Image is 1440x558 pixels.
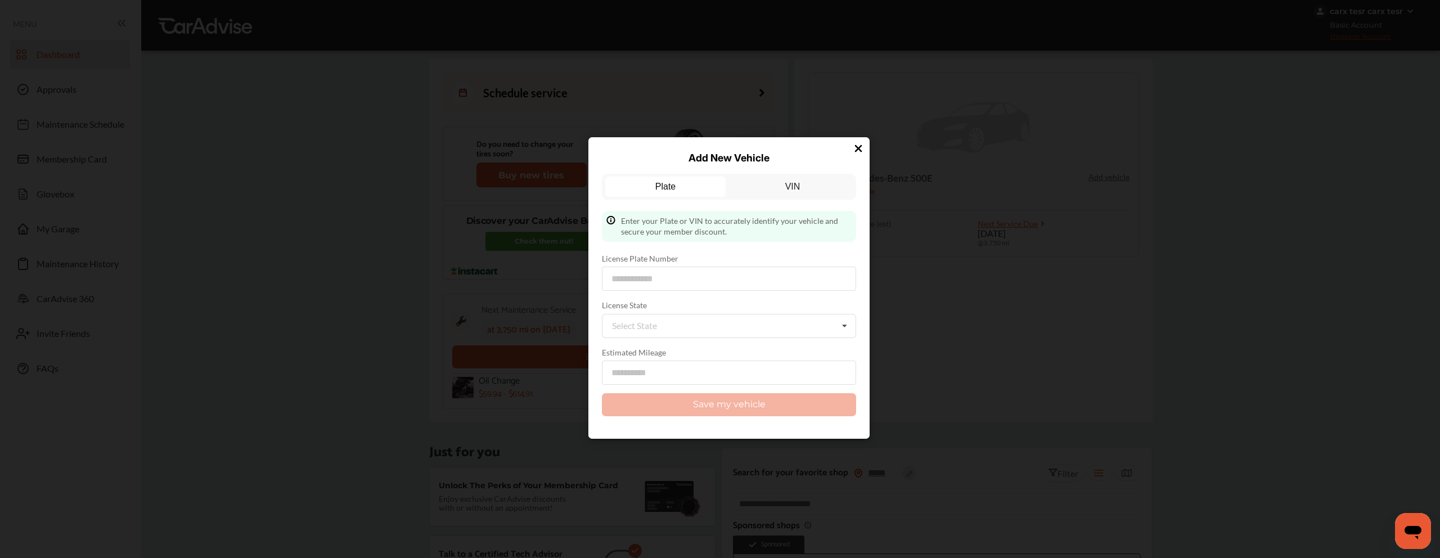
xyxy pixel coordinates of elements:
label: License State [602,300,856,311]
p: Add New Vehicle [602,151,856,165]
img: info-Icon.6181e609.svg [606,215,615,225]
iframe: Button to launch messaging window [1395,513,1431,549]
a: VIN [732,177,853,197]
div: Enter your Plate or VIN to accurately identify your vehicle and secure your member discount. [602,211,856,242]
label: License Plate Number [602,253,856,264]
label: Estimated Mileage [602,347,856,358]
div: Select State [612,321,657,330]
a: Plate [605,177,726,197]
